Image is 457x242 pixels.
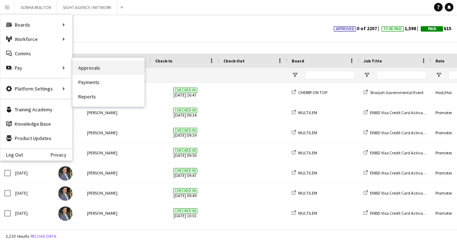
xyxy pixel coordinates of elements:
[377,71,427,79] input: Job Title Filter Input
[298,210,317,216] span: MULTILEM
[298,170,317,176] span: MULTILEM
[83,123,151,143] div: [PERSON_NAME]
[155,123,215,143] span: [DATE] 09:39
[83,183,151,203] div: [PERSON_NAME]
[73,89,144,104] a: Reports
[298,110,317,115] span: MULTILEM
[173,108,197,113] span: Checked-in
[0,131,72,145] a: Product Updates
[155,143,215,163] span: [DATE] 09:50
[384,27,402,31] span: To Be Paid
[364,190,430,196] a: ENBD Visa Credit Card Activation
[370,210,430,216] span: ENBD Visa Credit Card Activation
[370,130,430,135] span: ENBD Visa Credit Card Activation
[364,130,430,135] a: ENBD Visa Credit Card Activation
[0,152,23,158] a: Log Out
[58,166,73,181] img: Zakaria Hisham
[370,110,430,115] span: ENBD Visa Credit Card Activation
[298,130,317,135] span: MULTILEM
[173,168,197,173] span: Checked-in
[292,58,304,64] span: Board
[435,58,444,64] span: Role
[155,183,215,203] span: [DATE] 09:49
[15,0,57,14] button: SOBHA REALTOR
[155,163,215,183] span: [DATE] 09:47
[83,103,151,122] div: [PERSON_NAME]
[364,150,430,155] a: ENBD Visa Credit Card Activation
[58,206,73,221] img: Zakaria Hisham
[382,25,421,32] span: 1,598
[155,103,215,122] span: [DATE] 09:34
[57,0,117,14] button: SIGHT AGENCY / NETWORK
[364,58,382,64] span: Job Title
[29,232,58,240] button: Reload data
[292,150,317,155] a: MULTILEM
[0,82,72,96] div: Platform Settings
[364,170,430,176] a: ENBD Visa Credit Card Activation
[173,128,197,133] span: Checked-in
[0,117,72,131] a: Knowledge Base
[73,61,144,75] a: Approvals
[370,90,424,95] span: Sharjah Governmental Event
[83,203,151,223] div: [PERSON_NAME]
[11,163,54,183] div: [DATE]
[155,83,215,102] span: [DATE] 16:47
[173,148,197,153] span: Checked-in
[0,102,72,117] a: Training Academy
[364,72,370,78] button: Open Filter Menu
[305,71,355,79] input: Board Filter Input
[364,210,430,216] a: ENBD Visa Credit Card Activation
[173,188,197,194] span: Checked-in
[173,208,197,214] span: Checked-in
[51,152,72,158] a: Privacy
[173,88,197,93] span: Checked-in
[83,163,151,183] div: [PERSON_NAME]
[292,170,317,176] a: MULTILEM
[155,58,172,64] span: Check-In
[292,190,317,196] a: MULTILEM
[292,210,317,216] a: MULTILEM
[0,61,72,75] div: Pay
[364,90,424,95] a: Sharjah Governmental Event
[435,72,442,78] button: Open Filter Menu
[0,46,72,61] a: Comms
[428,27,436,31] span: Paid
[298,150,317,155] span: MULTILEM
[370,190,430,196] span: ENBD Visa Credit Card Activation
[11,203,54,223] div: [DATE]
[421,25,451,32] span: 615
[292,72,298,78] button: Open Filter Menu
[73,75,144,89] a: Payments
[336,27,354,31] span: Approved
[223,58,245,64] span: Check-Out
[298,190,317,196] span: MULTILEM
[292,90,327,95] a: CHERRY ON TOP
[334,25,382,32] span: 0 of 2207
[58,186,73,201] img: Zakaria Hisham
[292,110,317,115] a: MULTILEM
[0,32,72,46] div: Workforce
[370,150,430,155] span: ENBD Visa Credit Card Activation
[292,130,317,135] a: MULTILEM
[155,203,215,223] span: [DATE] 10:01
[370,170,430,176] span: ENBD Visa Credit Card Activation
[298,90,327,95] span: CHERRY ON TOP
[364,110,430,115] a: ENBD Visa Credit Card Activation
[11,183,54,203] div: [DATE]
[0,18,72,32] div: Boards
[83,143,151,163] div: [PERSON_NAME]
